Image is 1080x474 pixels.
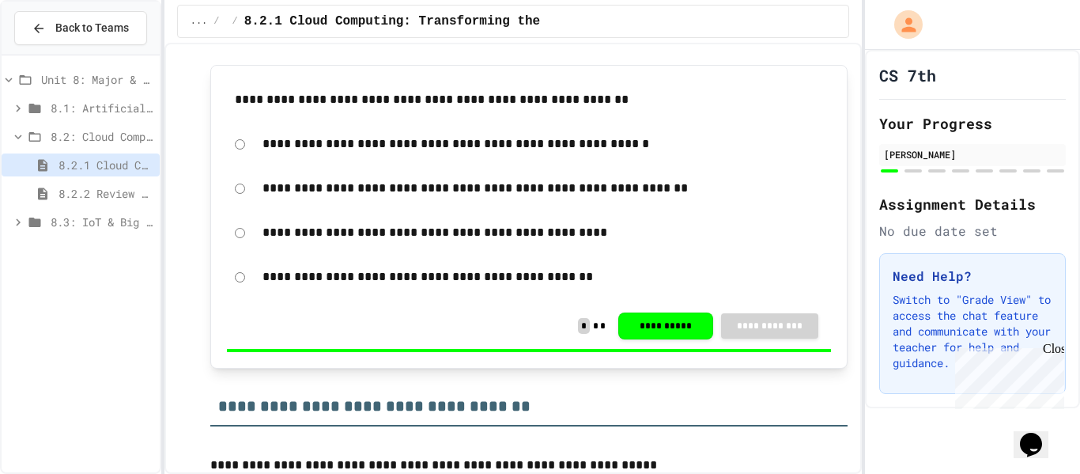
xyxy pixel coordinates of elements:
h1: CS 7th [879,64,936,86]
div: Chat with us now!Close [6,6,109,100]
span: 8.2.2 Review - Cloud Computing [59,185,153,202]
span: 8.3: IoT & Big Data [51,214,153,230]
span: 8.2.1 Cloud Computing: Transforming the Digital World [244,12,647,31]
span: Unit 8: Major & Emerging Technologies [41,71,153,88]
div: [PERSON_NAME] [884,147,1061,161]
div: No due date set [879,222,1066,241]
iframe: chat widget [949,342,1064,409]
span: / [232,15,238,28]
div: My Account [878,6,927,43]
h3: Need Help? [893,267,1052,286]
span: 8.2.1 Cloud Computing: Transforming the Digital World [59,157,153,173]
span: ... [191,15,208,28]
h2: Assignment Details [879,193,1066,215]
span: 8.2: Cloud Computing [51,128,153,145]
p: Switch to "Grade View" to access the chat feature and communicate with your teacher for help and ... [893,292,1052,371]
h2: Your Progress [879,112,1066,135]
span: 8.1: Artificial Intelligence Basics [51,100,153,116]
button: Back to Teams [14,11,147,45]
span: Back to Teams [55,20,129,36]
span: / [213,15,219,28]
iframe: chat widget [1014,411,1064,458]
